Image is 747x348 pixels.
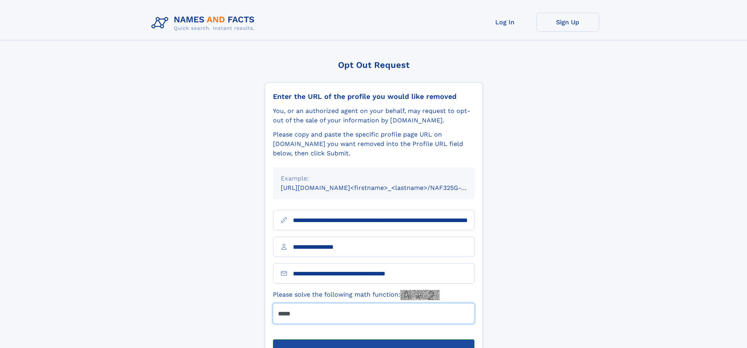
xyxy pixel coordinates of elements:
[474,13,536,32] a: Log In
[265,60,483,70] div: Opt Out Request
[273,290,440,300] label: Please solve the following math function:
[273,92,474,101] div: Enter the URL of the profile you would like removed
[273,130,474,158] div: Please copy and paste the specific profile page URL on [DOMAIN_NAME] you want removed into the Pr...
[536,13,599,32] a: Sign Up
[281,174,467,183] div: Example:
[148,13,261,34] img: Logo Names and Facts
[273,106,474,125] div: You, or an authorized agent on your behalf, may request to opt-out of the sale of your informatio...
[281,184,489,191] small: [URL][DOMAIN_NAME]<firstname>_<lastname>/NAF325G-xxxxxxxx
